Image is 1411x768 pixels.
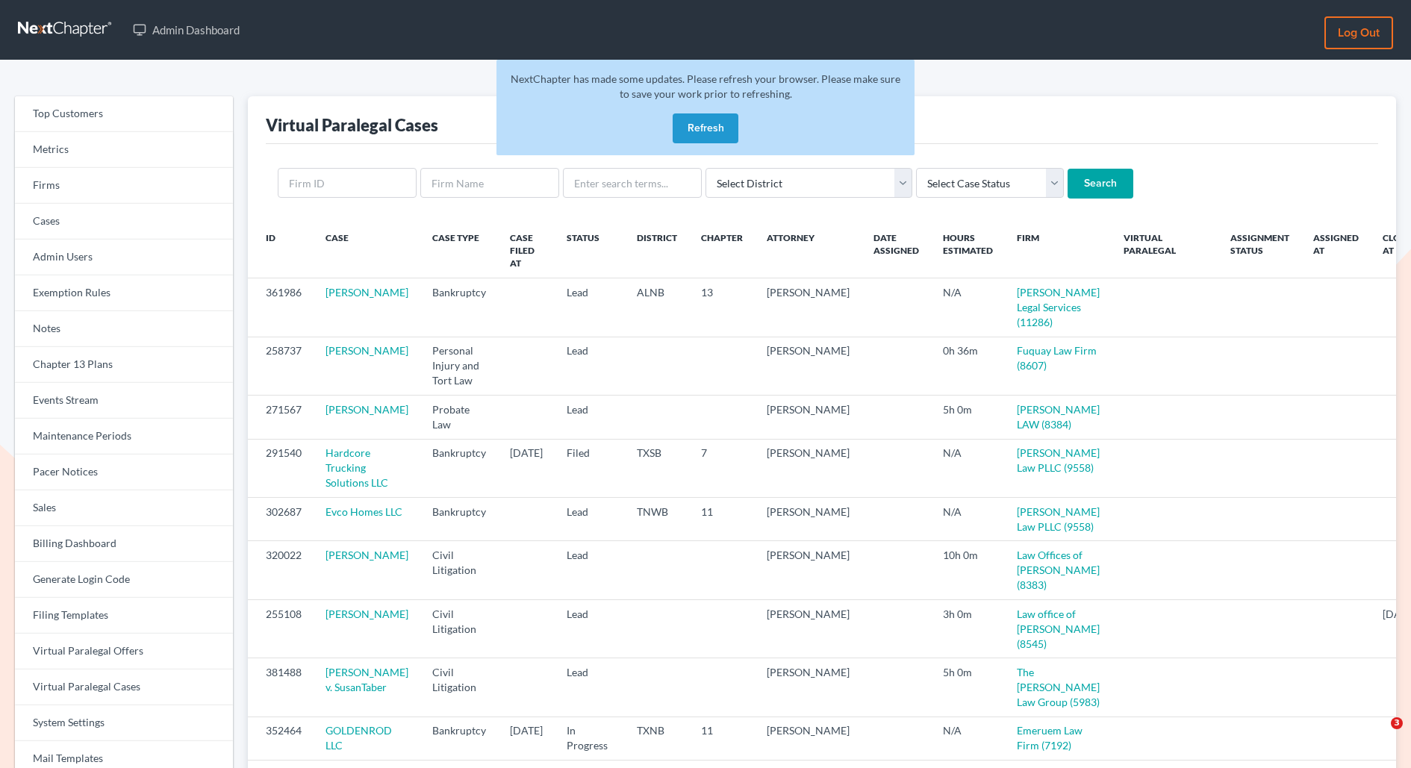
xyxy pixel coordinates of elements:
[931,541,1005,599] td: 10h 0m
[15,562,233,598] a: Generate Login Code
[420,439,498,497] td: Bankruptcy
[15,204,233,240] a: Cases
[420,222,498,278] th: Case Type
[326,505,402,518] a: Evco Homes LLC
[1017,403,1100,431] a: [PERSON_NAME] LAW (8384)
[673,113,738,143] button: Refresh
[1005,222,1112,278] th: Firm
[755,439,862,497] td: [PERSON_NAME]
[555,439,625,497] td: Filed
[498,222,555,278] th: Case Filed At
[248,498,314,541] td: 302687
[931,439,1005,497] td: N/A
[1017,666,1100,708] a: The [PERSON_NAME] Law Group (5983)
[755,599,862,658] td: [PERSON_NAME]
[555,337,625,395] td: Lead
[1068,169,1133,199] input: Search
[15,526,233,562] a: Billing Dashboard
[555,541,625,599] td: Lead
[15,634,233,669] a: Virtual Paralegal Offers
[555,717,625,760] td: In Progress
[248,278,314,337] td: 361986
[498,439,555,497] td: [DATE]
[555,599,625,658] td: Lead
[1301,222,1371,278] th: Assigned at
[755,396,862,439] td: [PERSON_NAME]
[931,599,1005,658] td: 3h 0m
[326,344,408,357] a: [PERSON_NAME]
[420,599,498,658] td: Civil Litigation
[1324,16,1393,49] a: Log out
[755,222,862,278] th: Attorney
[15,132,233,168] a: Metrics
[248,222,314,278] th: ID
[555,278,625,337] td: Lead
[15,311,233,347] a: Notes
[326,403,408,416] a: [PERSON_NAME]
[15,168,233,204] a: Firms
[931,337,1005,395] td: 0h 36m
[625,717,689,760] td: TXNB
[248,439,314,497] td: 291540
[931,396,1005,439] td: 5h 0m
[15,240,233,275] a: Admin Users
[326,608,408,620] a: [PERSON_NAME]
[755,337,862,395] td: [PERSON_NAME]
[689,278,755,337] td: 13
[1017,344,1097,372] a: Fuquay Law Firm (8607)
[326,446,388,489] a: Hardcore Trucking Solutions LLC
[625,439,689,497] td: TXSB
[755,717,862,760] td: [PERSON_NAME]
[420,337,498,395] td: Personal Injury and Tort Law
[15,705,233,741] a: System Settings
[15,490,233,526] a: Sales
[248,717,314,760] td: 352464
[862,222,931,278] th: Date Assigned
[511,72,900,100] span: NextChapter has made some updates. Please refresh your browser. Please make sure to save your wor...
[420,658,498,717] td: Civil Litigation
[1017,446,1100,474] a: [PERSON_NAME] Law PLLC (9558)
[15,669,233,705] a: Virtual Paralegal Cases
[625,498,689,541] td: TNWB
[1391,717,1403,729] span: 3
[755,498,862,541] td: [PERSON_NAME]
[931,658,1005,717] td: 5h 0m
[420,396,498,439] td: Probate Law
[420,168,559,198] input: Firm Name
[125,16,247,43] a: Admin Dashboard
[755,278,862,337] td: [PERSON_NAME]
[555,658,625,717] td: Lead
[15,455,233,490] a: Pacer Notices
[689,439,755,497] td: 7
[15,598,233,634] a: Filing Templates
[563,168,702,198] input: Enter search terms...
[420,498,498,541] td: Bankruptcy
[248,658,314,717] td: 381488
[15,347,233,383] a: Chapter 13 Plans
[1017,505,1100,533] a: [PERSON_NAME] Law PLLC (9558)
[555,396,625,439] td: Lead
[15,383,233,419] a: Events Stream
[248,599,314,658] td: 255108
[248,541,314,599] td: 320022
[1017,286,1100,328] a: [PERSON_NAME] Legal Services (11286)
[625,222,689,278] th: District
[326,286,408,299] a: [PERSON_NAME]
[931,278,1005,337] td: N/A
[689,222,755,278] th: Chapter
[1017,608,1100,650] a: Law office of [PERSON_NAME] (8545)
[755,541,862,599] td: [PERSON_NAME]
[689,717,755,760] td: 11
[1360,717,1396,753] iframe: Intercom live chat
[931,498,1005,541] td: N/A
[278,168,417,198] input: Firm ID
[1017,724,1083,752] a: Emeruem Law Firm (7192)
[498,717,555,760] td: [DATE]
[248,396,314,439] td: 271567
[266,114,438,136] div: Virtual Paralegal Cases
[1218,222,1301,278] th: Assignment Status
[326,666,408,693] a: [PERSON_NAME] v. SusanTaber
[1112,222,1218,278] th: Virtual Paralegal
[755,658,862,717] td: [PERSON_NAME]
[326,549,408,561] a: [PERSON_NAME]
